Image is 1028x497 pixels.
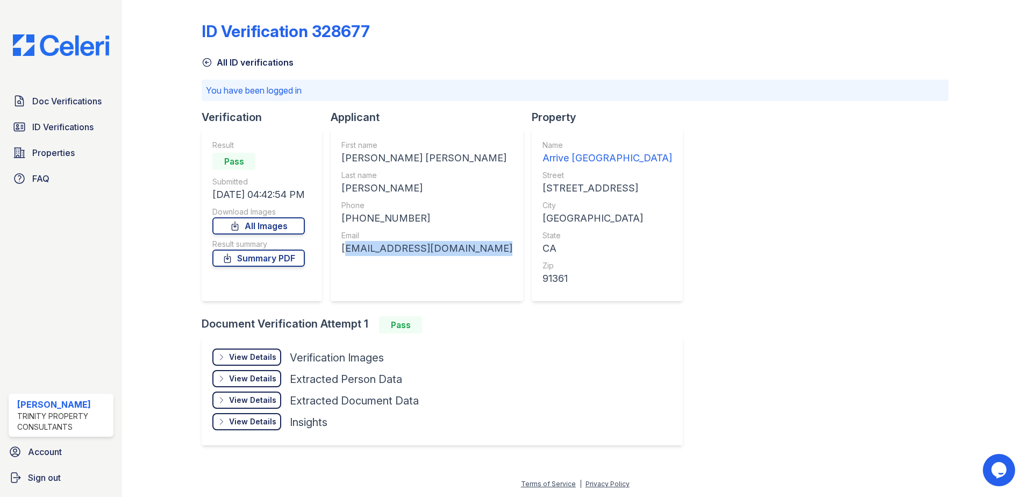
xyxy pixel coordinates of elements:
[290,393,419,408] div: Extracted Document Data
[379,316,422,333] div: Pass
[32,95,102,108] span: Doc Verifications
[542,200,672,211] div: City
[9,90,113,112] a: Doc Verifications
[212,239,305,250] div: Result summary
[9,168,113,189] a: FAQ
[202,110,331,125] div: Verification
[290,350,384,365] div: Verification Images
[542,271,672,286] div: 91361
[341,140,512,151] div: First name
[542,260,672,271] div: Zip
[17,411,109,432] div: Trinity Property Consultants
[17,398,109,411] div: [PERSON_NAME]
[229,373,276,384] div: View Details
[202,316,691,333] div: Document Verification Attempt 1
[341,211,512,226] div: [PHONE_NUMBER]
[290,372,402,387] div: Extracted Person Data
[212,250,305,267] a: Summary PDF
[4,467,118,488] a: Sign out
[28,445,62,458] span: Account
[32,146,75,159] span: Properties
[542,181,672,196] div: [STREET_ADDRESS]
[28,471,61,484] span: Sign out
[4,441,118,463] a: Account
[542,241,672,256] div: CA
[202,56,294,69] a: All ID verifications
[521,480,576,488] a: Terms of Service
[229,352,276,363] div: View Details
[9,116,113,138] a: ID Verifications
[542,230,672,241] div: State
[212,207,305,217] div: Download Images
[580,480,582,488] div: |
[212,176,305,187] div: Submitted
[542,211,672,226] div: [GEOGRAPHIC_DATA]
[212,140,305,151] div: Result
[206,84,944,97] p: You have been logged in
[212,153,255,170] div: Pass
[212,187,305,202] div: [DATE] 04:42:54 PM
[331,110,532,125] div: Applicant
[983,454,1017,486] iframe: chat widget
[32,172,49,185] span: FAQ
[229,416,276,427] div: View Details
[32,120,94,133] span: ID Verifications
[532,110,691,125] div: Property
[202,22,370,41] div: ID Verification 328677
[542,151,672,166] div: Arrive [GEOGRAPHIC_DATA]
[341,151,512,166] div: [PERSON_NAME] [PERSON_NAME]
[542,170,672,181] div: Street
[542,140,672,151] div: Name
[341,170,512,181] div: Last name
[542,140,672,166] a: Name Arrive [GEOGRAPHIC_DATA]
[4,34,118,56] img: CE_Logo_Blue-a8612792a0a2168367f1c8372b55b34899dd931a85d93a1a3d3e32e68fde9ad4.png
[341,241,512,256] div: [EMAIL_ADDRESS][DOMAIN_NAME]
[212,217,305,235] a: All Images
[341,230,512,241] div: Email
[9,142,113,164] a: Properties
[586,480,630,488] a: Privacy Policy
[341,181,512,196] div: [PERSON_NAME]
[341,200,512,211] div: Phone
[290,415,327,430] div: Insights
[229,395,276,406] div: View Details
